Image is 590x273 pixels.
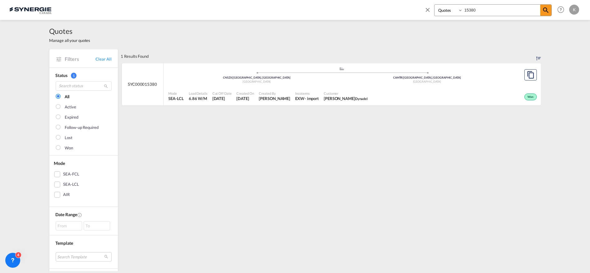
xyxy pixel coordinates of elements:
div: Won [524,93,537,100]
div: Status 1 [56,72,112,79]
div: Won [65,145,73,151]
md-icon: icon-magnify [104,84,109,89]
div: Sort by: Created On [536,49,541,63]
md-checkbox: SEA-FCL [54,171,113,177]
md-icon: assets/icons/custom/ship-fill.svg [338,67,346,70]
md-icon: icon-magnify [542,7,550,14]
span: Load Details [189,91,207,96]
span: Date Range [56,212,77,217]
div: Lost [65,135,73,141]
span: Dynadel [355,97,368,101]
span: SEA-LCL [169,96,184,101]
input: Search status [56,81,112,91]
span: From To [56,221,112,230]
span: Mickael Robert Dynadel [324,96,368,101]
span: [GEOGRAPHIC_DATA] [413,80,441,83]
md-icon: icon-close [424,6,431,13]
span: Help [555,4,566,15]
md-checkbox: AIR [54,192,113,198]
md-checkbox: SEA-LCL [54,181,113,188]
div: Follow-up Required [65,125,99,131]
div: K [569,5,579,15]
span: 9 Oct 2025 [212,96,232,101]
a: Clear All [95,56,111,62]
div: SEA-FCL [63,171,79,177]
span: CAMTR [GEOGRAPHIC_DATA], [GEOGRAPHIC_DATA] [393,76,461,79]
div: 1 Results Found [121,49,149,63]
div: To [84,221,110,230]
span: SYC000015380 [128,81,157,87]
span: Mode [169,91,184,96]
button: Copy Quote [524,69,537,80]
div: - import [304,96,319,101]
span: Created By [259,91,290,96]
span: Created On [236,91,254,96]
div: Expired [65,114,78,121]
span: Manage all your quotes [49,38,91,43]
span: | [402,76,403,79]
span: | [232,76,233,79]
div: AIR [63,192,70,198]
span: icon-magnify [540,5,551,16]
div: SYC000015380 assets/icons/custom/ship-fill.svgassets/icons/custom/roll-o-plane.svgOriginShenzhen,... [122,63,541,106]
span: Template [56,240,73,246]
span: Mode [54,161,65,166]
span: CNSZX [GEOGRAPHIC_DATA], [GEOGRAPHIC_DATA] [223,76,290,79]
span: Daniel Dico [259,96,290,101]
span: Cut Off Date [212,91,232,96]
span: 1 [71,73,77,79]
input: Enter Quotation Number [463,5,540,16]
span: [GEOGRAPHIC_DATA] [243,80,271,83]
div: SEA-LCL [63,181,79,188]
span: Filters [65,56,96,62]
md-icon: assets/icons/custom/copyQuote.svg [527,71,534,79]
md-icon: Created On [77,212,82,217]
div: EXW import [295,96,319,101]
img: 1f56c880d42311ef80fc7dca854c8e59.png [9,3,51,17]
span: Incoterms [295,91,319,96]
div: All [65,94,70,100]
span: Customer [324,91,368,96]
div: EXW [295,96,304,101]
span: icon-close [424,4,434,19]
span: Won [528,95,535,99]
span: Status [56,73,67,78]
span: 6.86 W/M [189,96,207,101]
div: Help [555,4,569,16]
div: From [56,221,82,230]
div: Active [65,104,76,110]
span: 9 Oct 2025 [236,96,254,101]
span: Quotes [49,26,91,36]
